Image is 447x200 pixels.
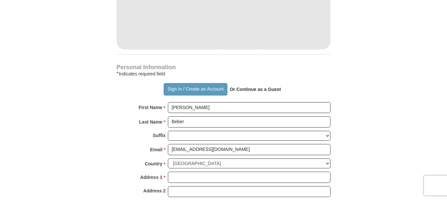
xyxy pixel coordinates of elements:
[139,103,162,112] strong: First Name
[143,186,166,195] strong: Address 2
[140,173,163,182] strong: Address 1
[230,87,281,92] strong: Or Continue as a Guest
[117,70,330,78] div: Indicates required field
[139,117,163,127] strong: Last Name
[145,159,163,168] strong: Country
[150,145,162,154] strong: Email
[164,83,227,96] button: Sign In / Create an Account
[153,131,166,140] strong: Suffix
[117,65,330,70] h4: Personal Information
